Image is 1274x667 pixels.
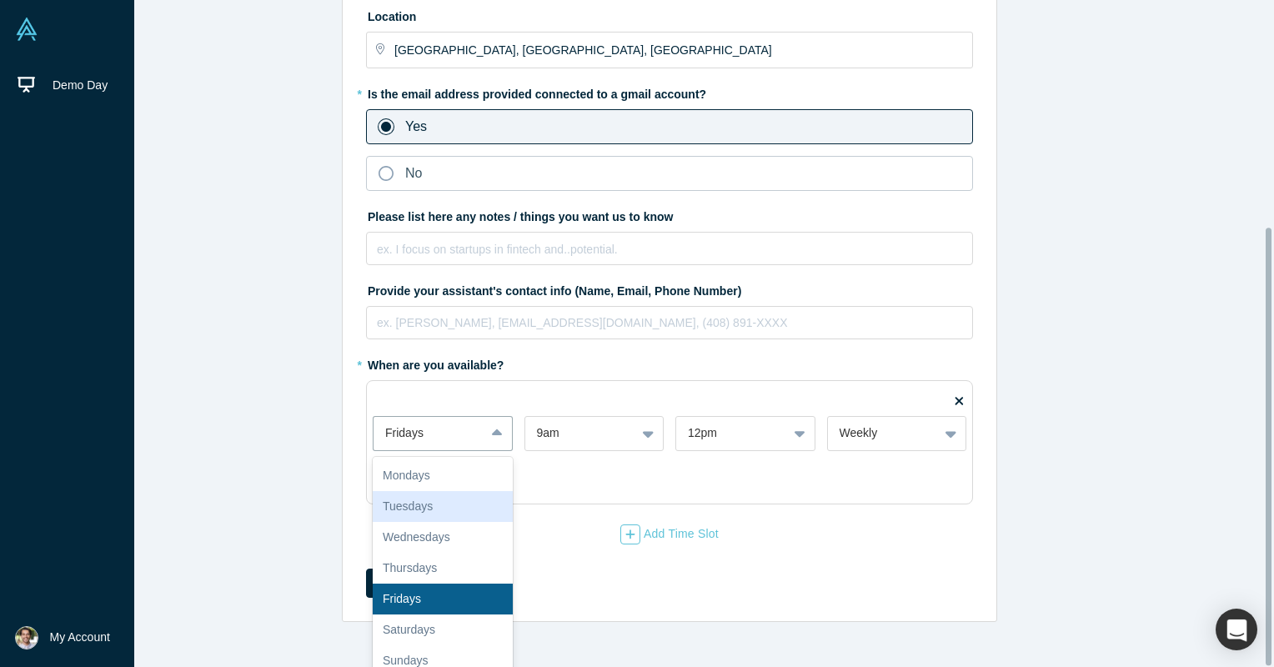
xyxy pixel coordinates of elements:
div: rdw-wrapper [366,232,973,265]
label: Is the email address provided connected to a gmail account? [366,80,973,103]
div: rdw-wrapper [366,306,973,339]
span: My Account [50,629,110,646]
div: Weekly [840,424,927,442]
div: rdw-editor [378,238,962,271]
img: Alchemist Vault Logo [15,18,38,41]
div: Wednesdays [373,522,513,553]
div: Mondays [373,460,513,491]
button: My Account [15,626,110,649]
div: Thursdays [373,553,513,584]
button: Add Time Slot [619,524,720,545]
button: Save [366,569,428,598]
div: Fridays [373,584,513,614]
label: When are you available? [366,351,504,374]
img: Sacha Ledan's Account [15,626,38,649]
div: Saturdays [373,614,513,645]
div: Tuesdays [373,491,513,522]
span: No [405,166,422,180]
label: Location [366,3,973,26]
div: Add Time Slot [620,524,719,544]
div: rdw-editor [378,312,962,345]
input: Enter a location [394,33,971,68]
span: Demo Day [53,78,108,92]
label: Please list here any notes / things you want us to know [366,203,973,226]
span: Yes [405,119,427,133]
label: Provide your assistant's contact info (Name, Email, Phone Number) [366,277,973,300]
